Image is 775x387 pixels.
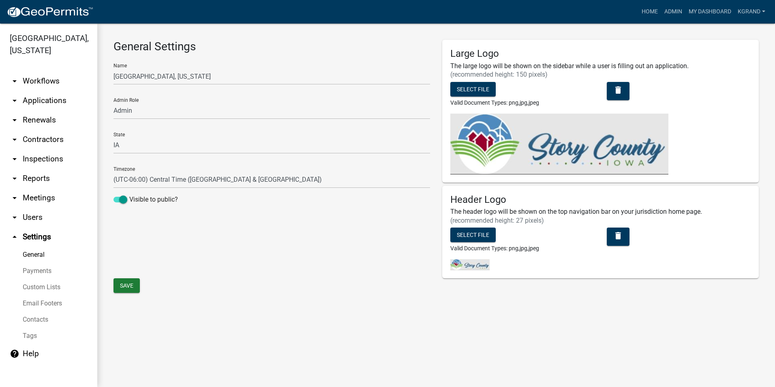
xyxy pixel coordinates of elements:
label: Visible to public? [113,195,178,204]
button: Select file [450,228,496,242]
i: arrow_drop_down [10,213,19,222]
h3: General Settings [113,40,430,54]
i: arrow_drop_down [10,135,19,144]
h6: (recommended height: 27 pixels) [450,217,751,224]
i: arrow_drop_down [10,193,19,203]
i: arrow_drop_down [10,115,19,125]
h5: Header Logo [450,194,751,206]
h6: The header logo will be shown on the top navigation bar on your jurisdiction home page. [450,208,751,215]
h6: The large logo will be shown on the sidebar while a user is filling out an application. [450,62,751,70]
button: Select file [450,82,496,97]
button: delete [607,82,629,100]
i: arrow_drop_down [10,154,19,164]
i: arrow_drop_up [10,232,19,242]
button: Save [113,278,140,293]
span: Valid Document Types: png,jpg,jpeg [450,245,539,252]
a: My Dashboard [685,4,734,19]
img: jurisdiction logo [450,114,668,174]
i: delete [613,230,623,240]
a: KGRAND [734,4,769,19]
a: Home [638,4,661,19]
i: arrow_drop_down [10,96,19,105]
a: Admin [661,4,685,19]
i: arrow_drop_down [10,174,19,183]
span: Valid Document Types: png,jpg,jpeg [450,99,539,106]
h5: Large Logo [450,48,751,60]
i: delete [613,85,623,95]
i: help [10,349,19,359]
button: delete [607,228,629,246]
span: Save [120,282,133,288]
img: jurisdiction header logo [450,259,490,270]
h6: (recommended height: 150 pixels) [450,71,751,78]
i: arrow_drop_down [10,76,19,86]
